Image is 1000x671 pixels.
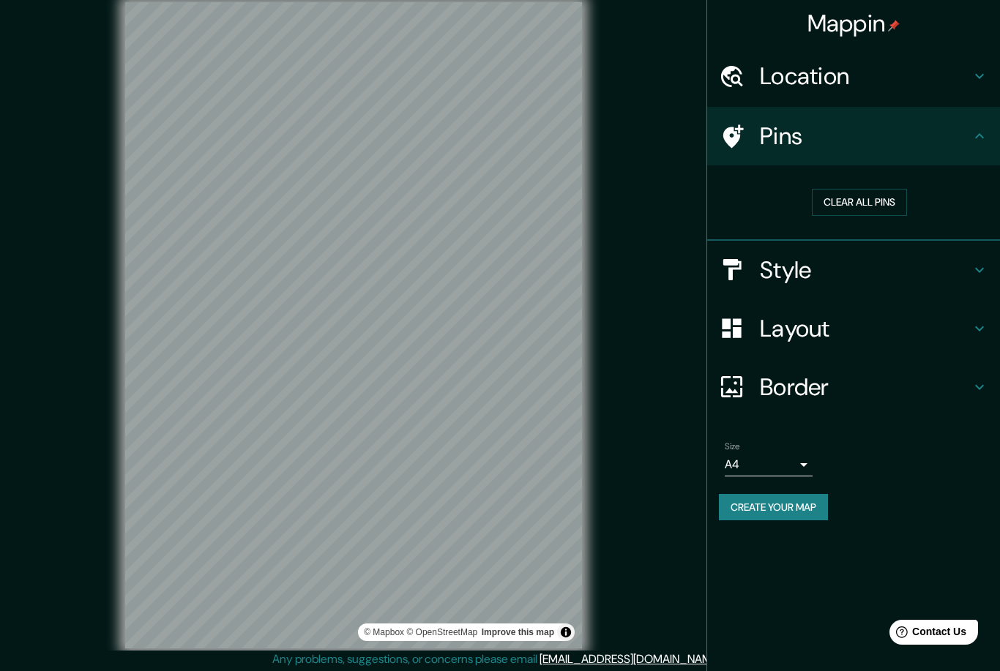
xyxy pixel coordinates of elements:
label: Size [725,440,740,452]
iframe: Help widget launcher [870,614,984,655]
a: Map feedback [482,627,554,637]
a: [EMAIL_ADDRESS][DOMAIN_NAME] [540,651,720,667]
h4: Layout [760,314,971,343]
button: Clear all pins [812,189,907,216]
h4: Mappin [807,9,900,38]
h4: Style [760,255,971,285]
div: A4 [725,453,813,476]
div: Location [707,47,1000,105]
a: Mapbox [364,627,404,637]
canvas: Map [125,2,582,648]
button: Toggle attribution [557,623,575,641]
h4: Location [760,61,971,91]
div: Border [707,358,1000,416]
p: Any problems, suggestions, or concerns please email . [272,651,723,668]
img: pin-icon.png [888,20,900,31]
div: Style [707,241,1000,299]
button: Create your map [719,494,828,521]
div: Layout [707,299,1000,358]
h4: Pins [760,121,971,151]
a: OpenStreetMap [406,627,477,637]
h4: Border [760,372,971,402]
div: Pins [707,107,1000,165]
